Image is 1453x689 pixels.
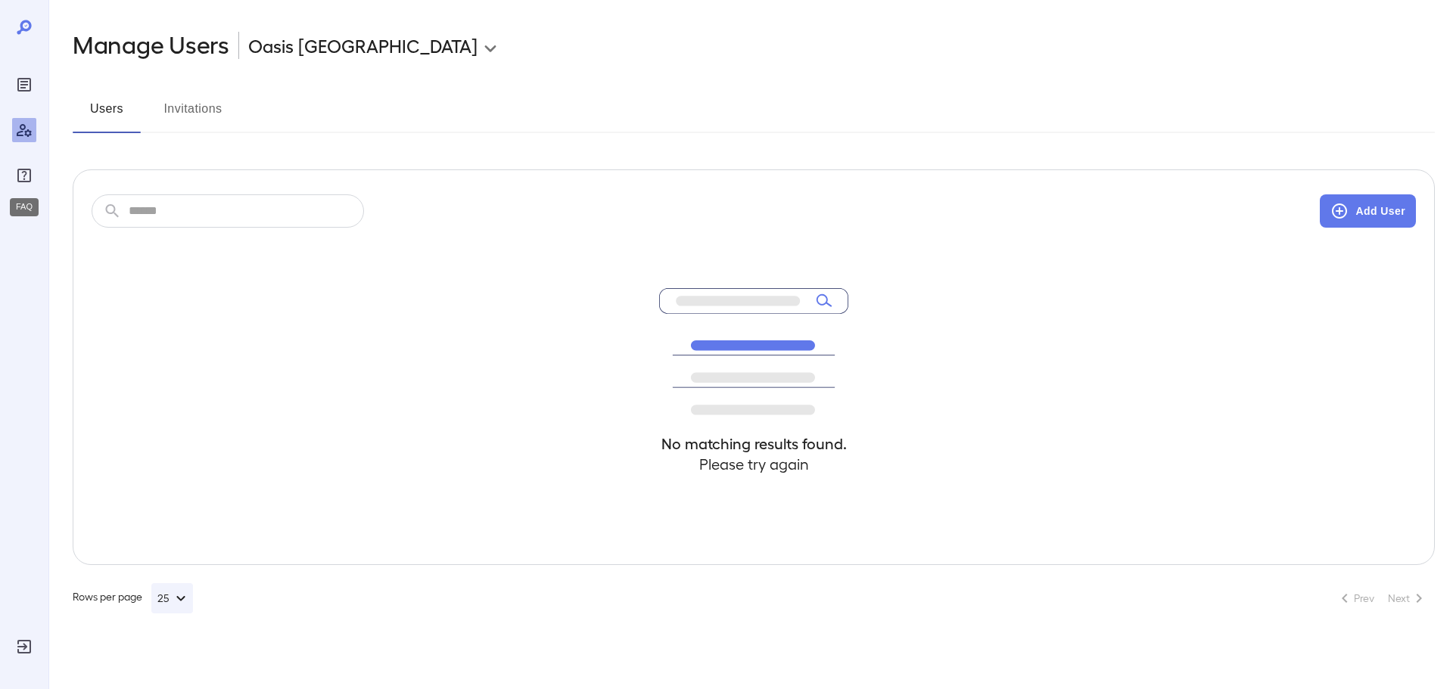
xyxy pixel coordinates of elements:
[1320,194,1416,228] button: Add User
[12,635,36,659] div: Log Out
[12,118,36,142] div: Manage Users
[12,73,36,97] div: Reports
[1329,586,1435,610] nav: pagination navigation
[12,163,36,188] div: FAQ
[659,433,848,454] h4: No matching results found.
[73,583,193,613] div: Rows per page
[151,583,193,613] button: 25
[659,454,848,474] h4: Please try again
[10,198,39,216] div: FAQ
[248,33,478,57] p: Oasis [GEOGRAPHIC_DATA]
[159,97,227,133] button: Invitations
[73,97,141,133] button: Users
[73,30,229,61] h2: Manage Users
